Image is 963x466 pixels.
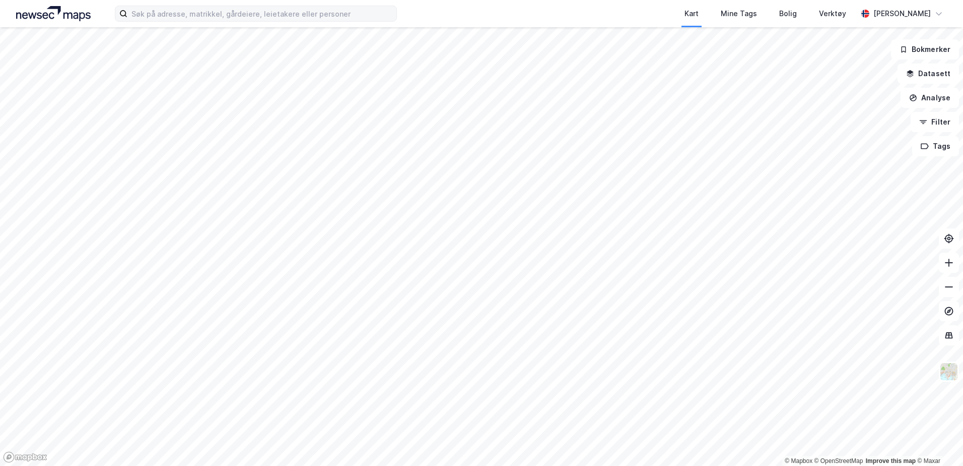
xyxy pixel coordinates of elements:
img: Z [939,362,958,381]
iframe: Chat Widget [913,418,963,466]
img: logo.a4113a55bc3d86da70a041830d287a7e.svg [16,6,91,21]
div: Kart [684,8,699,20]
a: OpenStreetMap [814,457,863,464]
button: Analyse [901,88,959,108]
a: Mapbox [785,457,812,464]
button: Bokmerker [891,39,959,60]
div: Mine Tags [721,8,757,20]
a: Improve this map [866,457,916,464]
div: Verktøy [819,8,846,20]
button: Tags [912,136,959,156]
button: Filter [911,112,959,132]
input: Søk på adresse, matrikkel, gårdeiere, leietakere eller personer [127,6,396,21]
button: Datasett [898,64,959,84]
div: [PERSON_NAME] [873,8,931,20]
a: Mapbox homepage [3,451,47,463]
div: Kontrollprogram for chat [913,418,963,466]
div: Bolig [779,8,797,20]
